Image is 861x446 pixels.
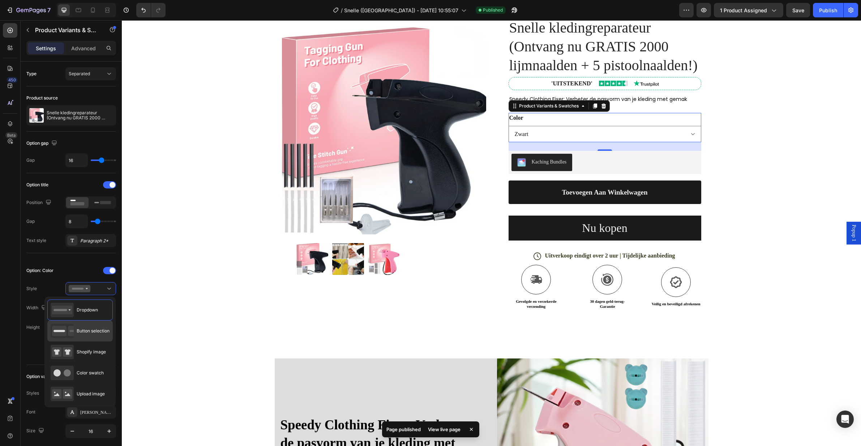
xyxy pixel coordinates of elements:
[26,324,40,331] div: Height
[47,110,113,120] p: Snelle kledingreparateur (Ontvang nu GRATIS 2000 lijmnaalden + 5 pistoolnaalden!)
[29,108,44,123] img: product feature img
[460,200,505,216] p: Nu kopen
[26,409,35,415] div: Font
[47,6,51,14] p: 7
[5,132,17,138] div: Beta
[395,138,404,146] img: KachingBundles.png
[344,7,458,14] span: Snelle ([GEOGRAPHIC_DATA]) - [DATE] 10:55:07
[77,391,105,397] span: Upload image
[387,75,565,82] span: Speedy Clothing Fixer: Verbeter de pasvorm van je kleding met gemak
[66,215,87,228] input: Auto
[792,7,804,13] span: Save
[77,370,104,376] span: Color swatch
[440,168,526,177] div: toevoegen aan winkelwagen
[71,44,96,52] p: Advanced
[3,3,54,17] button: 7
[26,198,53,208] div: Position
[386,426,421,433] p: Page published
[26,139,59,148] div: Option gap
[714,3,783,17] button: 1 product assigned
[77,349,106,355] span: Shopify image
[36,44,56,52] p: Settings
[77,328,110,334] span: Button selection
[819,7,837,14] div: Publish
[813,3,843,17] button: Publish
[26,390,39,396] div: Styles
[478,284,493,288] strong: Garantie
[429,60,471,66] strong: 'UITSTEKEND'
[483,7,503,13] span: Published
[512,60,537,66] img: gempages_580367979112301077-a35bad69-ac8c-4a0c-882d-6adf04e659f3.webp
[423,232,553,238] strong: Uitverkoop eindigt over 2 uur | Tijdelijke aanbieding
[26,340,116,353] button: Show more
[26,237,46,244] div: Text style
[26,182,48,188] div: Option title
[136,3,166,17] div: Undo/Redo
[26,373,61,380] div: Option value text
[424,424,465,434] div: View live page
[728,204,736,221] span: Popup 1
[468,279,503,283] strong: 30 dagen geld-terug-
[836,411,854,428] div: Open Intercom Messenger
[390,133,451,151] button: Kaching Bundles
[80,238,114,244] div: Paragraph 2*
[26,267,53,274] div: Option: Color
[80,409,114,416] div: [PERSON_NAME]
[65,67,116,80] button: Separated
[26,218,35,225] div: Gap
[26,285,37,292] div: Style
[66,154,87,167] input: Auto
[26,71,37,77] div: Type
[69,71,90,76] span: Separated
[26,426,46,436] div: Size
[35,26,97,34] p: Product Variants & Swatches
[26,303,48,313] div: Width
[387,93,402,103] legend: Color
[410,138,445,145] div: Kaching Bundles
[341,7,343,14] span: /
[77,307,98,313] span: Dropdown
[387,160,579,184] button: toevoegen aan winkelwagen
[477,60,506,66] img: gempages_580367979112301077-cfeaac4c-5fd6-4418-844c-fc828da97700.webp
[396,82,458,89] div: Product Variants & Swatches
[786,3,810,17] button: Save
[7,77,17,83] div: 450
[26,95,58,101] div: Product source
[530,281,579,286] strong: Veilig en beveiligd afrekenen
[387,195,579,220] button: <p>Nu kopen</p>
[122,20,861,446] iframe: Design area
[26,157,35,163] div: Gap
[720,7,767,14] span: 1 product assigned
[394,279,434,288] strong: Gevolgde en verzekerde verzending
